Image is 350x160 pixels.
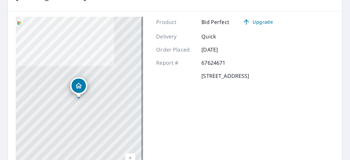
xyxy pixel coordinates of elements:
[201,18,229,26] p: Bid Perfect
[156,33,196,40] p: Delivery
[241,18,274,26] span: Upgrade
[201,46,241,54] p: [DATE]
[237,17,278,27] a: Upgrade
[156,46,196,54] p: Order Placed
[201,59,241,67] p: 67624671
[156,18,196,26] p: Product
[201,72,249,80] p: [STREET_ADDRESS]
[70,77,87,98] div: Dropped pin, building 1, Residential property, 907 S Acorn Ave Tempe, AZ 85288
[201,33,241,40] p: Quick
[156,59,196,67] p: Report #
